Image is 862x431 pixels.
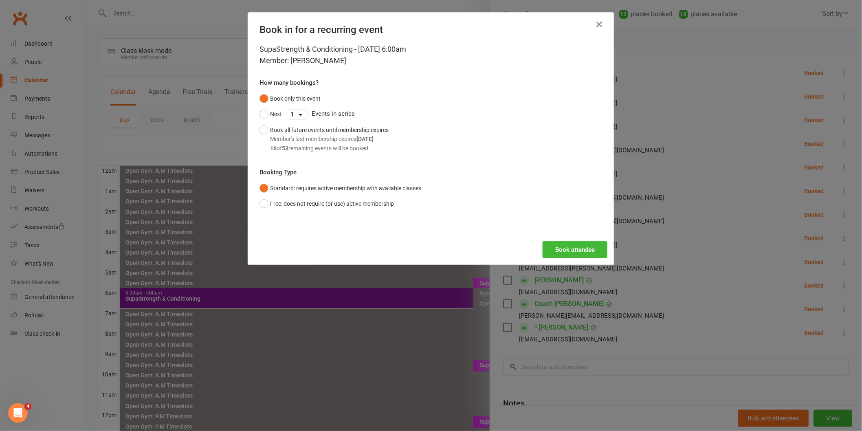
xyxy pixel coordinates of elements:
[259,44,603,66] div: SupaStrength & Conditioning - [DATE] 6:00am Member: [PERSON_NAME]
[282,145,288,152] strong: 53
[259,91,321,106] button: Book only this event
[543,241,607,258] button: Book attendee
[25,403,31,410] span: 4
[8,403,28,423] iframe: Intercom live chat
[270,134,389,143] div: Member's last membership expires
[259,122,389,156] button: Book all future events until membership expiresMember's last membership expires[DATE]16of53remain...
[259,196,394,211] button: Free: does not require (or use) active membership
[259,24,603,35] h4: Book in for a recurring event
[270,144,389,153] div: of remaining events will be booked.
[270,145,277,152] strong: 16
[259,180,421,196] button: Standard: requires active membership with available classes
[593,18,606,31] button: Close
[259,106,603,122] div: Events in series
[259,78,319,88] label: How many bookings?
[259,167,297,177] label: Booking Type
[259,106,282,122] button: Next
[356,136,374,142] strong: [DATE]
[270,125,389,153] div: Book all future events until membership expires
